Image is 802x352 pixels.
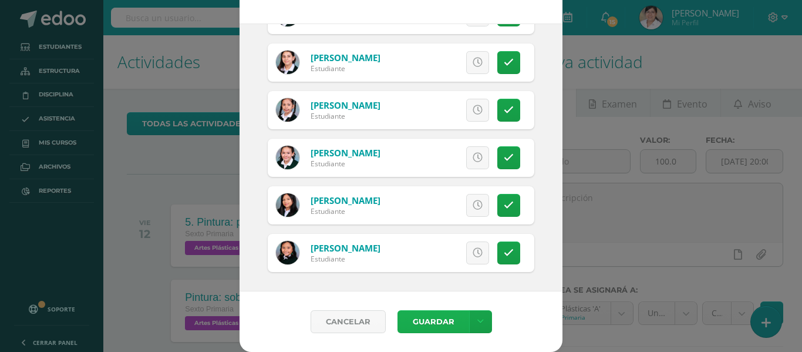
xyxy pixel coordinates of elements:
[311,242,380,254] a: [PERSON_NAME]
[276,193,299,217] img: f413c02c8e84e9095f9cb4e8220e69a7.png
[276,241,299,264] img: b5e7a1c679232040f93066ee9e5347d2.png
[311,99,380,111] a: [PERSON_NAME]
[311,195,380,206] a: [PERSON_NAME]
[276,146,299,169] img: 7cd7505f90e88a15292465fa56db8e02.png
[311,63,380,73] div: Estudiante
[311,147,380,159] a: [PERSON_NAME]
[397,310,469,333] button: Guardar
[311,310,386,333] a: Cancelar
[311,111,380,121] div: Estudiante
[311,159,380,169] div: Estudiante
[311,206,380,216] div: Estudiante
[276,98,299,122] img: 2292d248dbf2ea504943055d3817dce0.png
[276,51,299,74] img: 6ceb8371f51bdc0fd4a74722d82e620f.png
[311,52,380,63] a: [PERSON_NAME]
[311,254,380,264] div: Estudiante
